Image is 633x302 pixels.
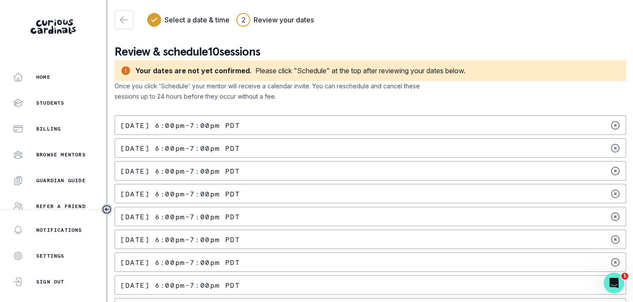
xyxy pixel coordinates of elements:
p: Billing [36,125,61,132]
div: Please click "Schedule" at the top after reviewing your dates below. [255,65,465,76]
p: [DATE] 6:00pm - 7:00pm PDT [120,145,240,152]
p: [DATE] 6:00pm - 7:00pm PDT [120,190,240,197]
p: Refer a friend [36,203,86,210]
p: Once you click 'Schedule' your mentor will receive a calendar invite. You can reschedule and canc... [115,81,445,102]
h3: Select a date & time [164,15,230,25]
p: Settings [36,252,65,259]
p: Review & schedule 10 sessions [115,43,626,60]
p: Students [36,100,65,106]
button: Toggle sidebar [101,204,112,215]
p: [DATE] 6:00pm - 7:00pm PDT [120,122,240,129]
h3: Review your dates [254,15,314,25]
p: Browse Mentors [36,151,86,158]
p: [DATE] 6:00pm - 7:00pm PDT [120,236,240,243]
div: Progress [147,13,314,27]
p: [DATE] 6:00pm - 7:00pm PDT [120,259,240,266]
div: Your dates are not yet confirmed. [135,65,252,76]
div: 2 [242,15,245,25]
iframe: Intercom live chat [604,273,624,293]
p: Sign Out [36,278,65,285]
p: Notifications [36,227,82,234]
p: [DATE] 6:00pm - 7:00pm PDT [120,168,240,174]
p: Home [36,74,50,81]
span: 1 [621,273,628,280]
p: [DATE] 6:00pm - 7:00pm PDT [120,282,240,289]
img: Curious Cardinals Logo [31,19,76,34]
p: [DATE] 6:00pm - 7:00pm PDT [120,213,240,220]
p: Guardian Guide [36,177,86,184]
